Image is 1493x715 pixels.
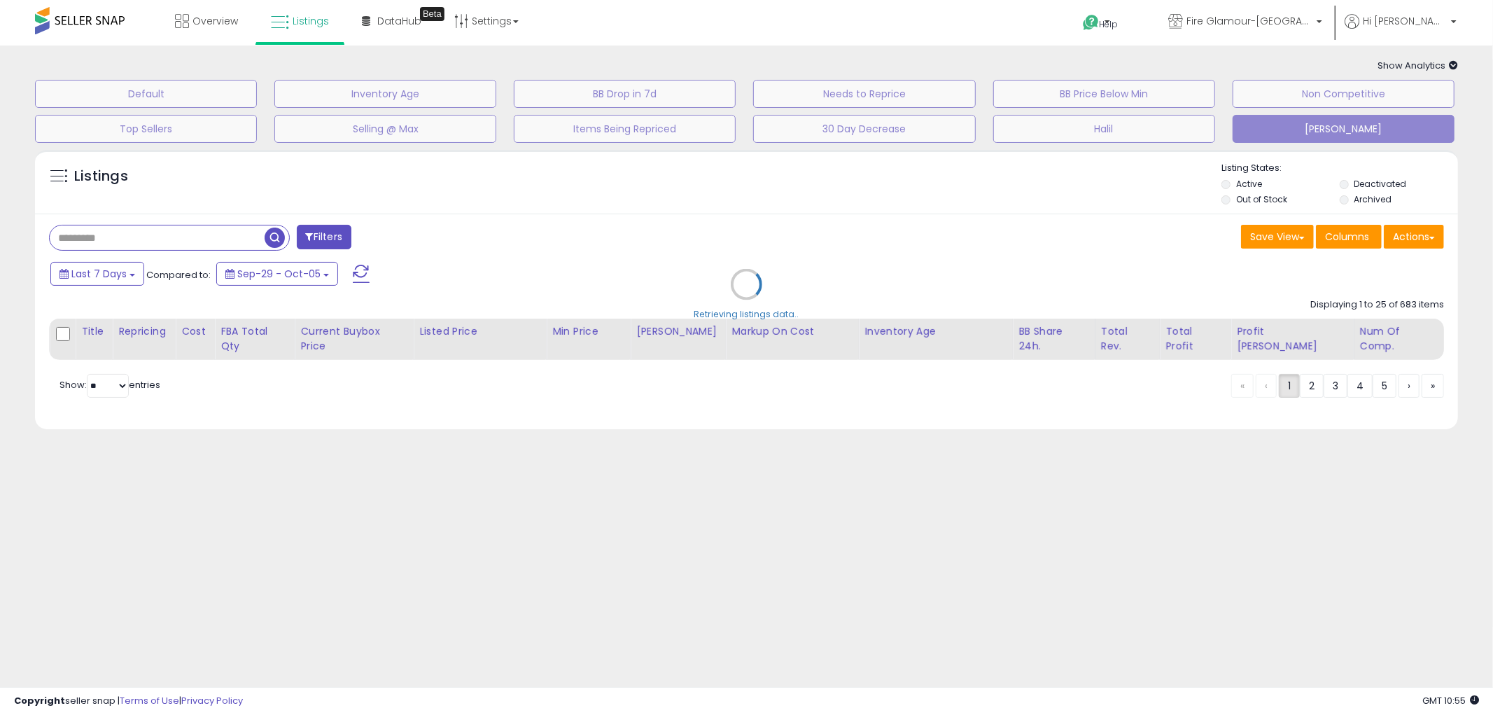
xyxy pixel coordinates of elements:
[377,14,421,28] span: DataHub
[993,80,1215,108] button: BB Price Below Min
[753,80,975,108] button: Needs to Reprice
[1100,18,1119,30] span: Help
[274,115,496,143] button: Selling @ Max
[420,7,444,21] div: Tooltip anchor
[1363,14,1447,28] span: Hi [PERSON_NAME]
[1378,59,1458,72] span: Show Analytics
[514,115,736,143] button: Items Being Repriced
[514,80,736,108] button: BB Drop in 7d
[1082,14,1100,32] i: Get Help
[694,309,799,321] div: Retrieving listings data..
[1072,4,1146,46] a: Help
[993,115,1215,143] button: Halil
[192,14,238,28] span: Overview
[1345,14,1457,46] a: Hi [PERSON_NAME]
[753,115,975,143] button: 30 Day Decrease
[1233,115,1455,143] button: [PERSON_NAME]
[1186,14,1312,28] span: Fire Glamour-[GEOGRAPHIC_DATA]
[35,115,257,143] button: Top Sellers
[1233,80,1455,108] button: Non Competitive
[293,14,329,28] span: Listings
[35,80,257,108] button: Default
[274,80,496,108] button: Inventory Age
